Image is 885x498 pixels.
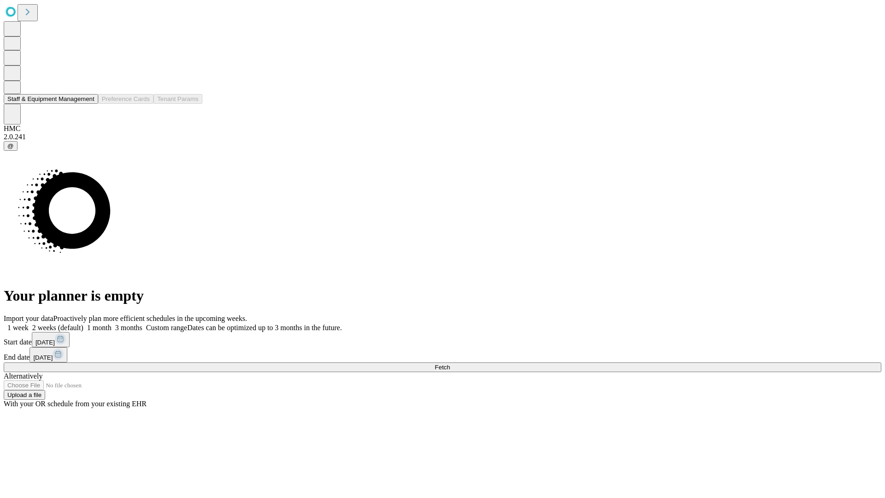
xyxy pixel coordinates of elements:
h1: Your planner is empty [4,287,881,304]
div: HMC [4,125,881,133]
span: With your OR schedule from your existing EHR [4,400,147,408]
div: Start date [4,332,881,347]
span: 2 weeks (default) [32,324,83,332]
div: End date [4,347,881,362]
button: Upload a file [4,390,45,400]
span: [DATE] [35,339,55,346]
span: Alternatively [4,372,42,380]
span: [DATE] [33,354,53,361]
span: Fetch [435,364,450,371]
button: Preference Cards [98,94,153,104]
button: @ [4,141,18,151]
div: 2.0.241 [4,133,881,141]
span: 1 week [7,324,29,332]
span: Import your data [4,314,53,322]
button: Tenant Params [153,94,202,104]
button: Fetch [4,362,881,372]
button: [DATE] [29,347,67,362]
span: 3 months [115,324,142,332]
span: Custom range [146,324,187,332]
span: 1 month [87,324,112,332]
button: Staff & Equipment Management [4,94,98,104]
button: [DATE] [32,332,70,347]
span: Proactively plan more efficient schedules in the upcoming weeks. [53,314,247,322]
span: @ [7,142,14,149]
span: Dates can be optimized up to 3 months in the future. [187,324,342,332]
